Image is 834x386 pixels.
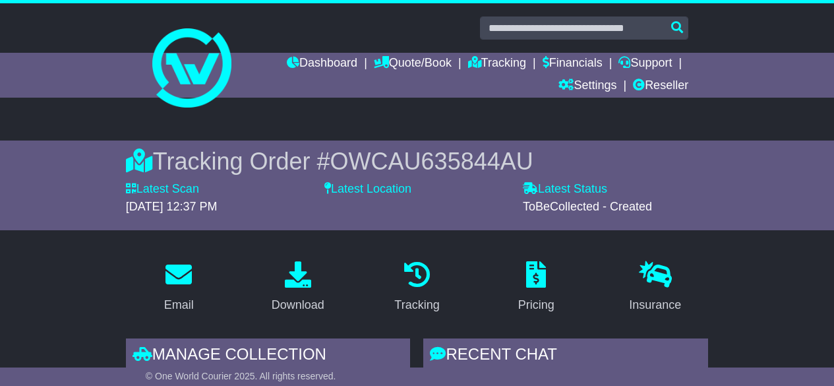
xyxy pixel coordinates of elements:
[620,257,690,319] a: Insurance
[468,53,526,75] a: Tracking
[272,296,324,314] div: Download
[164,296,194,314] div: Email
[330,148,533,175] span: OWCAU635844AU
[126,147,708,176] div: Tracking Order #
[394,296,439,314] div: Tracking
[386,257,448,319] a: Tracking
[629,296,681,314] div: Insurance
[287,53,357,75] a: Dashboard
[633,75,688,98] a: Reseller
[263,257,333,319] a: Download
[523,182,607,197] label: Latest Status
[558,75,616,98] a: Settings
[523,200,652,213] span: ToBeCollected - Created
[126,200,218,213] span: [DATE] 12:37 PM
[126,182,199,197] label: Latest Scan
[518,296,554,314] div: Pricing
[156,257,202,319] a: Email
[543,53,603,75] a: Financials
[126,338,411,374] div: Manage collection
[324,182,411,197] label: Latest Location
[374,53,452,75] a: Quote/Book
[423,338,708,374] div: RECENT CHAT
[146,371,336,381] span: © One World Courier 2025. All rights reserved.
[510,257,563,319] a: Pricing
[618,53,672,75] a: Support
